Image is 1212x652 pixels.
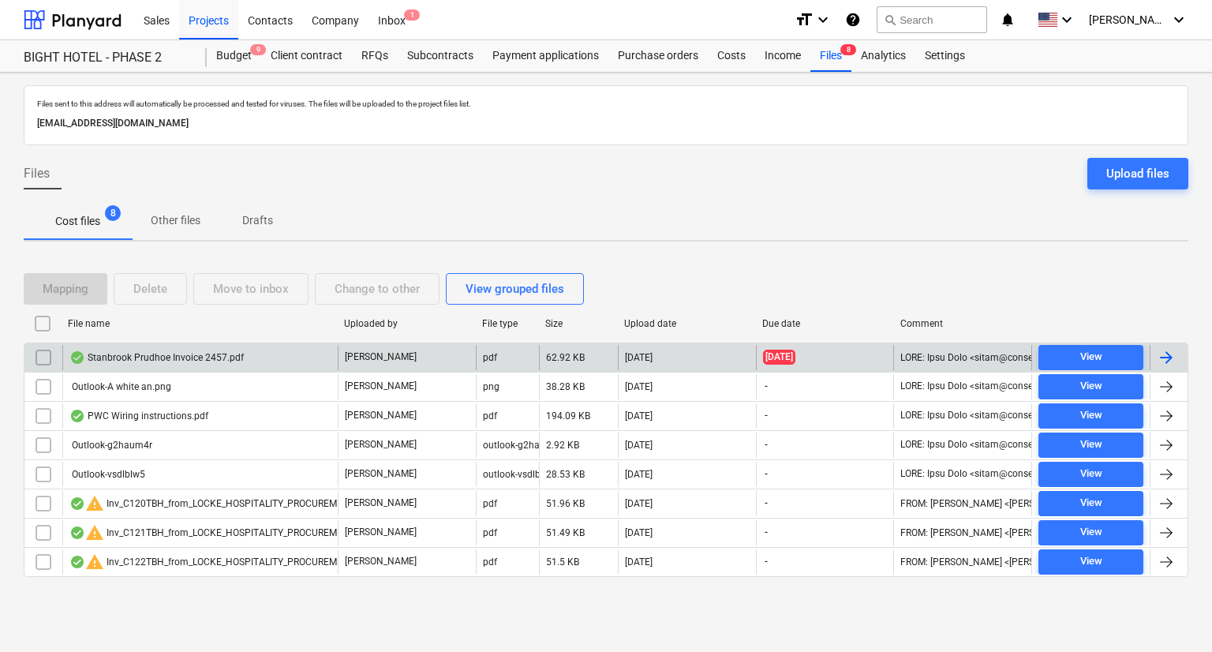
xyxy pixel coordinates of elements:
[345,496,417,510] p: [PERSON_NAME]
[545,318,612,329] div: Size
[608,40,708,72] a: Purchase orders
[851,40,915,72] a: Analytics
[1080,494,1102,512] div: View
[69,497,85,510] div: OCR finished
[625,556,653,568] div: [DATE]
[345,438,417,452] p: [PERSON_NAME]
[708,40,755,72] a: Costs
[483,498,497,509] div: pdf
[37,115,1175,132] p: [EMAIL_ADDRESS][DOMAIN_NAME]
[24,50,188,66] div: BIGHT HOTEL - PHASE 2
[1080,348,1102,366] div: View
[69,410,208,422] div: PWC Wiring instructions.pdf
[345,409,417,422] p: [PERSON_NAME]
[69,553,423,571] div: Inv_C122TBH_from_LOCKE_HOSPITALITY_PROCUREMENT_LLC_18732.pdf
[1080,436,1102,454] div: View
[625,498,653,509] div: [DATE]
[344,318,469,329] div: Uploaded by
[238,212,276,229] p: Drafts
[483,40,608,72] a: Payment applications
[37,99,1175,109] p: Files sent to this address will automatically be processed and tested for viruses. The files will...
[345,467,417,481] p: [PERSON_NAME]
[546,381,585,392] div: 38.28 KB
[1038,520,1143,545] button: View
[763,555,769,568] span: -
[1038,345,1143,370] button: View
[763,526,769,539] span: -
[483,381,499,392] div: png
[398,40,483,72] div: Subcontracts
[207,40,261,72] div: Budget
[546,469,585,480] div: 28.53 KB
[877,6,987,33] button: Search
[763,409,769,422] span: -
[625,527,653,538] div: [DATE]
[261,40,352,72] a: Client contract
[625,440,653,451] div: [DATE]
[625,410,653,422] div: [DATE]
[884,13,896,26] span: search
[810,40,851,72] div: Files
[466,279,564,299] div: View grouped files
[795,10,814,29] i: format_size
[1038,462,1143,487] button: View
[625,381,653,392] div: [DATE]
[68,318,331,329] div: File name
[483,440,563,451] div: outlook-g2haum4r
[546,410,590,422] div: 194.09 KB
[1038,403,1143,429] button: View
[1089,13,1168,26] span: [PERSON_NAME]
[840,44,856,55] span: 8
[1038,433,1143,458] button: View
[810,40,851,72] a: Files8
[763,438,769,452] span: -
[69,526,85,539] div: OCR finished
[546,556,579,568] div: 51.5 KB
[483,469,555,480] div: outlook-vsdlblw5
[404,9,420,21] span: 1
[352,40,398,72] a: RFQs
[755,40,810,72] a: Income
[1038,374,1143,399] button: View
[55,213,100,230] p: Cost files
[85,494,104,513] span: warning
[345,350,417,364] p: [PERSON_NAME]
[624,318,750,329] div: Upload date
[85,553,104,571] span: warning
[151,212,200,229] p: Other files
[345,526,417,539] p: [PERSON_NAME]
[483,527,497,538] div: pdf
[24,164,50,183] span: Files
[763,467,769,481] span: -
[763,380,769,393] span: -
[1087,158,1188,189] button: Upload files
[763,496,769,510] span: -
[845,10,861,29] i: Knowledge base
[345,555,417,568] p: [PERSON_NAME]
[483,410,497,422] div: pdf
[1106,163,1169,184] div: Upload files
[69,440,152,451] div: Outlook-g2haum4r
[69,381,171,392] div: Outlook-A white an.png
[625,469,653,480] div: [DATE]
[69,556,85,568] div: OCR finished
[483,352,497,363] div: pdf
[763,350,795,365] span: [DATE]
[446,273,584,305] button: View grouped files
[1080,523,1102,541] div: View
[482,318,533,329] div: File type
[546,498,585,509] div: 51.96 KB
[1080,407,1102,425] div: View
[1038,491,1143,516] button: View
[69,523,423,542] div: Inv_C121TBH_from_LOCKE_HOSPITALITY_PROCUREMENT_LLC_11384.pdf
[546,527,585,538] div: 51.49 KB
[69,351,244,364] div: Stanbrook Prudhoe Invoice 2457.pdf
[250,44,266,55] span: 9
[915,40,974,72] div: Settings
[69,494,417,513] div: Inv_C120TBH_from_LOCKE_HOSPITALITY_PROCUREMENT_LLC_3872.pdf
